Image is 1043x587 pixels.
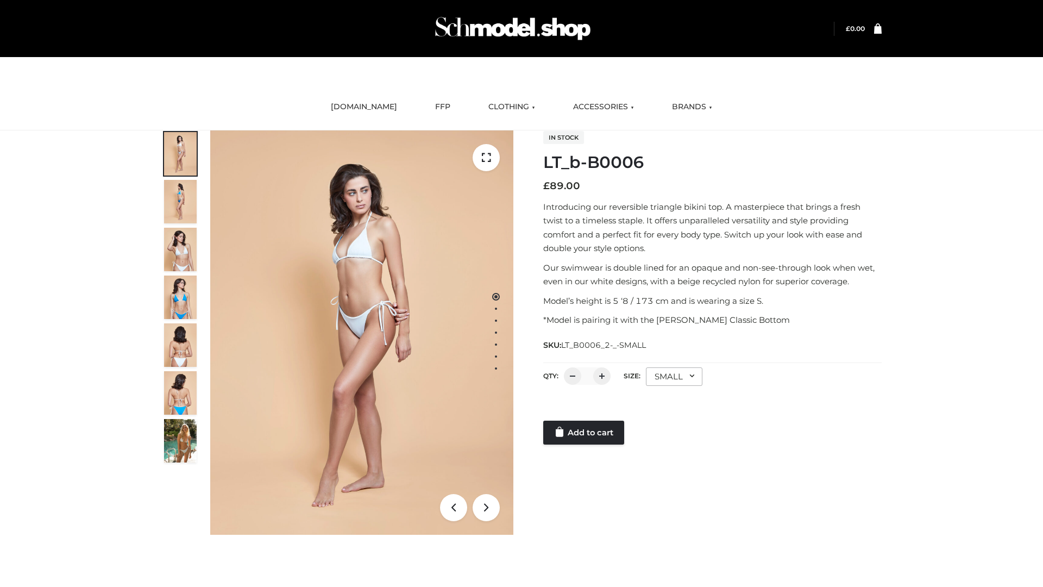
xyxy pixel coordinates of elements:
[164,323,197,367] img: ArielClassicBikiniTop_CloudNine_AzureSky_OW114ECO_7-scaled.jpg
[846,24,865,33] a: £0.00
[846,24,865,33] bdi: 0.00
[543,180,550,192] span: £
[164,132,197,176] img: ArielClassicBikiniTop_CloudNine_AzureSky_OW114ECO_1-scaled.jpg
[543,131,584,144] span: In stock
[210,130,513,535] img: ArielClassicBikiniTop_CloudNine_AzureSky_OW114ECO_1
[543,261,882,289] p: Our swimwear is double lined for an opaque and non-see-through look when wet, even in our white d...
[664,95,720,119] a: BRANDS
[164,276,197,319] img: ArielClassicBikiniTop_CloudNine_AzureSky_OW114ECO_4-scaled.jpg
[543,200,882,255] p: Introducing our reversible triangle bikini top. A masterpiece that brings a fresh twist to a time...
[543,180,580,192] bdi: 89.00
[543,372,558,380] label: QTY:
[565,95,642,119] a: ACCESSORIES
[646,367,702,386] div: SMALL
[543,339,647,352] span: SKU:
[164,371,197,415] img: ArielClassicBikiniTop_CloudNine_AzureSky_OW114ECO_8-scaled.jpg
[164,180,197,223] img: ArielClassicBikiniTop_CloudNine_AzureSky_OW114ECO_2-scaled.jpg
[323,95,405,119] a: [DOMAIN_NAME]
[543,421,624,445] a: Add to cart
[846,24,850,33] span: £
[543,313,882,327] p: *Model is pairing it with the [PERSON_NAME] Classic Bottom
[561,340,646,350] span: LT_B0006_2-_-SMALL
[624,372,640,380] label: Size:
[543,153,882,172] h1: LT_b-B0006
[164,419,197,463] img: Arieltop_CloudNine_AzureSky2.jpg
[164,228,197,271] img: ArielClassicBikiniTop_CloudNine_AzureSky_OW114ECO_3-scaled.jpg
[427,95,458,119] a: FFP
[480,95,543,119] a: CLOTHING
[543,294,882,308] p: Model’s height is 5 ‘8 / 173 cm and is wearing a size S.
[431,7,594,50] img: Schmodel Admin 964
